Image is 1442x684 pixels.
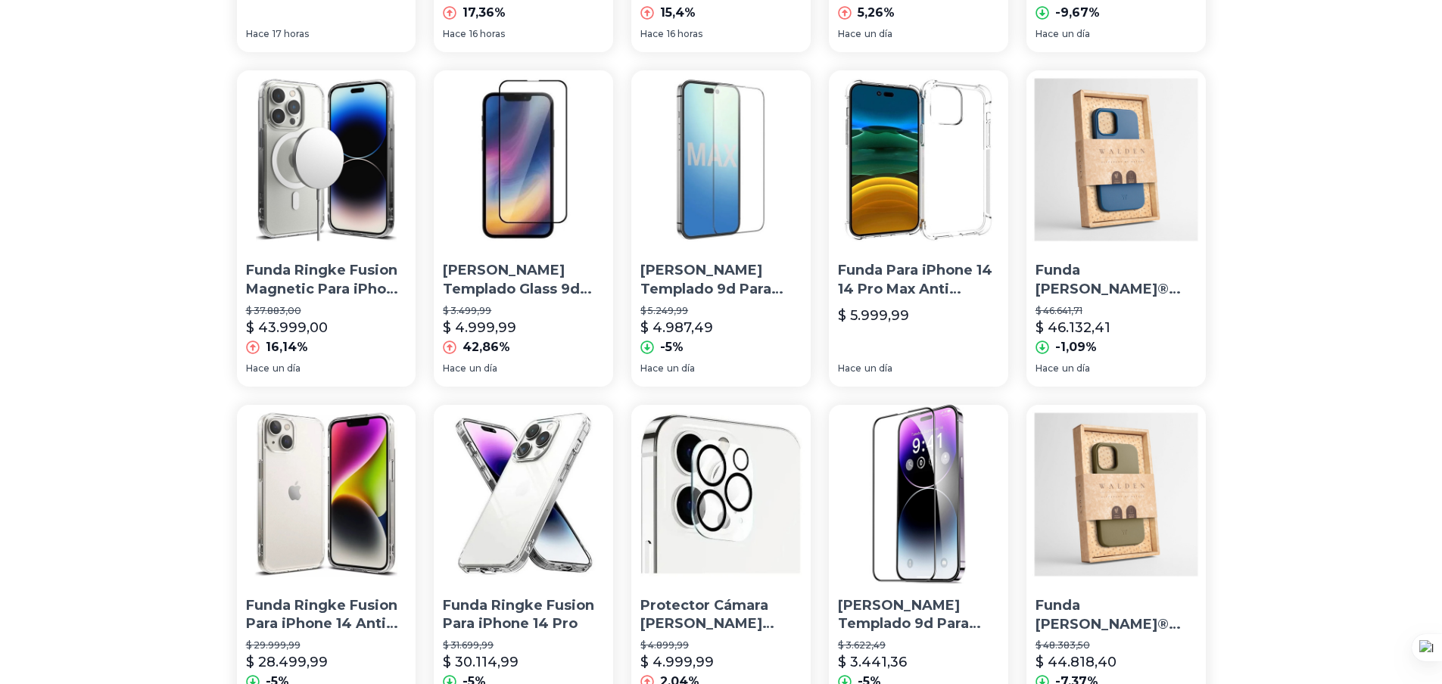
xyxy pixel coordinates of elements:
span: 16 horas [469,28,505,40]
p: Funda [PERSON_NAME]® Ocean Bio Series iPhone 14 / Plus / Pro / Max [1036,261,1197,299]
span: Hace [640,28,664,40]
span: Hace [246,28,269,40]
p: $ 3.499,99 [443,305,604,317]
p: [PERSON_NAME] Templado 9d Para iPhone 14 14 Plus 14 Pro 14 Pro Max [640,261,802,299]
img: Vidrio Templado Glass 9d Para iPhone 14 14 Pro 14 Pro Max [434,70,613,250]
img: Vidrio Templado 9d Para iPhone 14 Pro [829,405,1008,584]
p: $ 29.999,99 [246,639,407,651]
p: -9,67% [1055,4,1100,22]
a: Vidrio Templado Glass 9d Para iPhone 14 14 Pro 14 Pro Max[PERSON_NAME] Templado Glass 9d Para iPh... [434,70,613,387]
p: $ 30.114,99 [443,651,519,673]
p: [PERSON_NAME] Templado Glass 9d Para iPhone 14 14 Pro 14 Pro Max [443,261,604,299]
p: $ 46.641,71 [1036,305,1197,317]
img: Vidrio Templado 9d Para iPhone 14 14 Plus 14 Pro 14 Pro Max [631,70,811,250]
p: -1,09% [1055,338,1097,356]
p: 42,86% [462,338,510,356]
img: Protector Cámara Vidrio Templado Para iPhone 14 14 Pro Max [631,405,811,584]
span: un día [469,362,497,375]
p: 17,36% [462,4,506,22]
p: $ 44.818,40 [1036,651,1117,673]
p: Funda [PERSON_NAME]® Olive Bio Series iPhone 14 / Plus / Pro / Max [1036,596,1197,634]
a: Funda Para iPhone 14 14 Pro Max Anti Golpes + Vidrio Full 9dFunda Para iPhone 14 14 Pro Max Anti ... [829,70,1008,387]
p: Funda Ringke Fusion Magnetic Para iPhone 14 Pro De 6.1 [246,261,407,299]
span: 16 horas [667,28,702,40]
p: $ 4.899,99 [640,639,802,651]
p: $ 5.999,99 [838,305,909,326]
p: 5,26% [858,4,895,22]
a: Funda Walden® Ocean Bio Series iPhone 14 / Plus / Pro / MaxFunda [PERSON_NAME]® Ocean Bio Series ... [1026,70,1206,387]
span: un día [864,28,892,40]
span: un día [864,362,892,375]
span: 17 horas [273,28,309,40]
span: Hace [443,362,466,375]
a: Funda Ringke Fusion Magnetic Para iPhone 14 Pro De 6.1 Funda Ringke Fusion Magnetic Para iPhone 1... [237,70,416,387]
span: Hace [1036,28,1059,40]
img: Funda Ringke Fusion Magnetic Para iPhone 14 Pro De 6.1 [237,70,416,250]
span: un día [1062,362,1090,375]
p: 16,14% [266,338,308,356]
span: un día [667,362,695,375]
img: Funda Walden® Ocean Bio Series iPhone 14 / Plus / Pro / Max [1026,70,1206,250]
p: $ 5.249,99 [640,305,802,317]
p: $ 31.699,99 [443,639,604,651]
p: $ 43.999,00 [246,317,328,338]
a: Vidrio Templado 9d Para iPhone 14 14 Plus 14 Pro 14 Pro Max[PERSON_NAME] Templado 9d Para iPhone ... [631,70,811,387]
img: Funda Walden® Olive Bio Series iPhone 14 / Plus / Pro / Max [1026,405,1206,584]
p: Funda Ringke Fusion Para iPhone 14 Pro [443,596,604,634]
p: $ 46.132,41 [1036,317,1110,338]
span: un día [1062,28,1090,40]
p: 15,4% [660,4,696,22]
p: Funda Para iPhone 14 14 Pro Max Anti Golpes + [PERSON_NAME] Full 9d [838,261,999,299]
p: [PERSON_NAME] Templado 9d Para iPhone 14 Pro [838,596,999,634]
span: Hace [640,362,664,375]
img: Funda Ringke Fusion Para iPhone 14 Pro [434,405,613,584]
p: $ 4.999,99 [640,651,714,673]
p: $ 28.499,99 [246,651,328,673]
p: $ 4.999,99 [443,317,516,338]
span: Hace [838,362,861,375]
p: $ 3.622,49 [838,639,999,651]
span: Hace [1036,362,1059,375]
span: Hace [246,362,269,375]
p: $ 4.987,49 [640,317,713,338]
p: $ 3.441,36 [838,651,907,673]
p: Funda Ringke Fusion Para iPhone 14 Anti Impacto [246,596,407,634]
span: Hace [838,28,861,40]
p: Protector Cámara [PERSON_NAME] Templado Para iPhone 14 14 Pro Max [640,596,802,634]
img: Funda Ringke Fusion Para iPhone 14 Anti Impacto [237,405,416,584]
img: Funda Para iPhone 14 14 Pro Max Anti Golpes + Vidrio Full 9d [829,70,1008,250]
span: un día [273,362,301,375]
p: -5% [660,338,684,356]
p: $ 37.883,00 [246,305,407,317]
p: $ 48.383,50 [1036,639,1197,651]
span: Hace [443,28,466,40]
